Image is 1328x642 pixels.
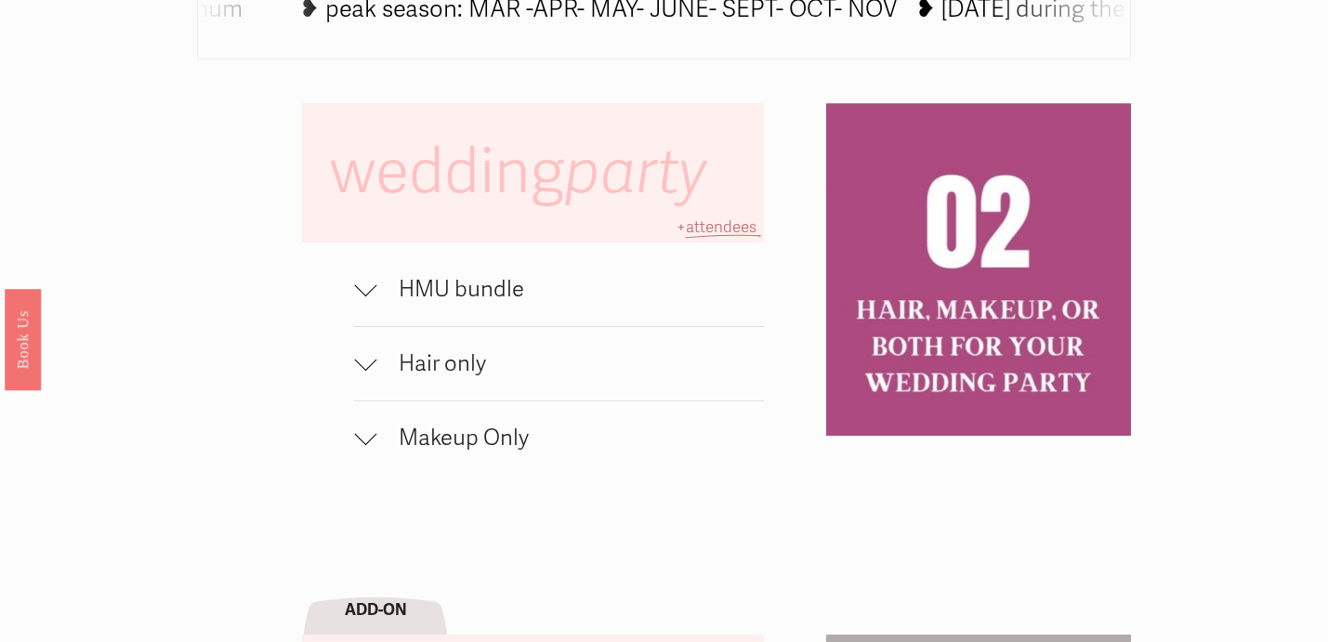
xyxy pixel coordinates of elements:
span: + [677,217,686,237]
button: Makeup Only [354,401,763,475]
strong: ADD-ON [345,600,407,620]
a: Book Us [5,288,41,389]
button: Hair only [354,327,763,400]
span: HMU bundle [376,276,763,303]
span: Hair only [376,350,763,377]
em: party [564,135,707,210]
button: HMU bundle [354,253,763,326]
span: Makeup Only [376,425,763,452]
span: wedding [330,135,721,210]
span: attendees [686,217,756,237]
